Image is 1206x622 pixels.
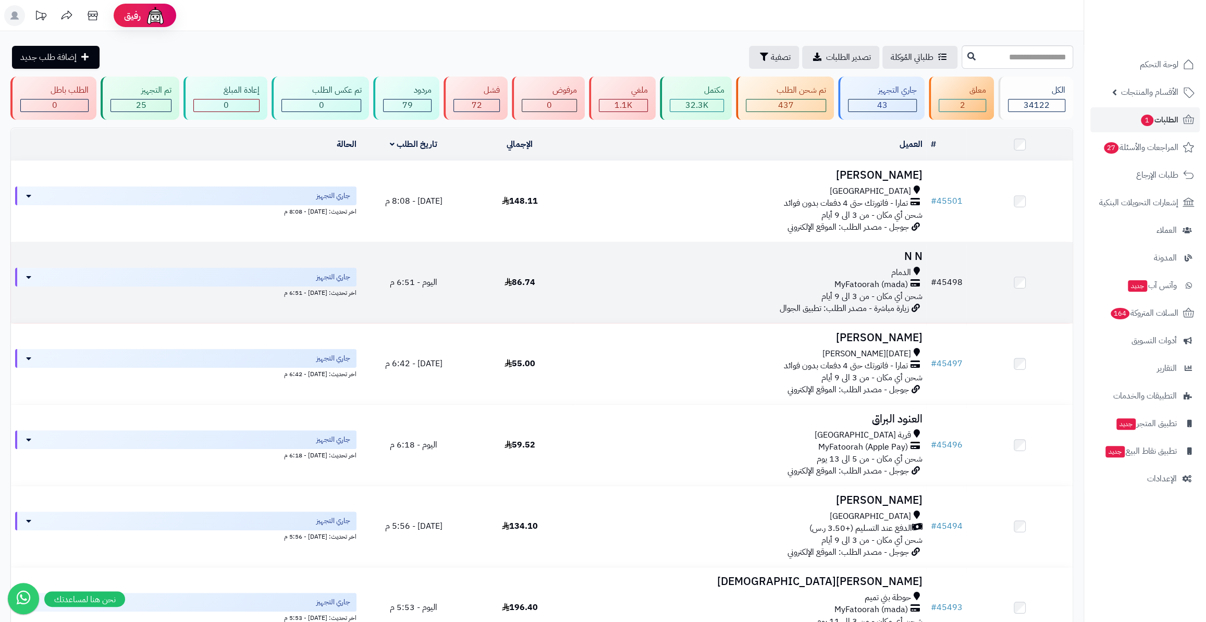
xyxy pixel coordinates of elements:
a: تطبيق نقاط البيعجديد [1090,439,1200,464]
a: التطبيقات والخدمات [1090,383,1200,408]
a: إعادة المبلغ 0 [181,77,269,120]
a: طلباتي المُوكلة [882,46,957,69]
span: جاري التجهيز [316,272,350,282]
a: #45493 [930,601,962,614]
div: 2 [939,99,985,111]
span: الدمام [891,267,910,279]
button: تصفية [749,46,799,69]
a: تاريخ الطلب [390,138,437,151]
div: اخر تحديث: [DATE] - 6:51 م [15,287,356,297]
div: الطلب باطل [20,84,89,96]
span: طلباتي المُوكلة [891,51,933,64]
span: اليوم - 6:51 م [390,276,437,289]
a: الإعدادات [1090,466,1200,491]
span: اليوم - 6:18 م [390,439,437,451]
div: 1120 [599,99,647,111]
div: 0 [522,99,576,111]
div: اخر تحديث: [DATE] - 5:56 م [15,530,356,541]
span: التقارير [1157,361,1177,376]
span: 0 [547,99,552,111]
a: تم شحن الطلب 437 [734,77,835,120]
a: الطلبات1 [1090,107,1200,132]
div: تم شحن الطلب [746,84,826,96]
span: شحن أي مكان - من 3 الى 9 أيام [821,209,922,221]
a: تصدير الطلبات [802,46,879,69]
div: 437 [746,99,825,111]
span: 32.3K [685,99,708,111]
a: إضافة طلب جديد [12,46,100,69]
div: تم التجهيز [110,84,171,96]
span: المدونة [1154,251,1177,265]
span: 437 [778,99,794,111]
div: اخر تحديث: [DATE] - 6:42 م [15,368,356,379]
span: [DATE][PERSON_NAME] [822,348,910,360]
div: 0 [282,99,361,111]
a: الإجمالي [507,138,533,151]
span: تطبيق المتجر [1115,416,1177,431]
a: إشعارات التحويلات البنكية [1090,190,1200,215]
span: اليوم - 5:53 م [390,601,437,614]
span: رفيق [124,9,141,22]
span: تطبيق نقاط البيع [1104,444,1177,458]
span: MyFatoorah (mada) [834,604,907,616]
div: اخر تحديث: [DATE] - 8:08 م [15,205,356,216]
a: جاري التجهيز 43 [836,77,927,120]
a: مرفوض 0 [510,77,586,120]
span: تصفية [771,51,791,64]
span: لوحة التحكم [1140,57,1178,72]
div: 43 [848,99,916,111]
span: تصدير الطلبات [826,51,871,64]
h3: [PERSON_NAME] [577,169,922,181]
span: 134.10 [502,520,538,532]
a: العميل [899,138,922,151]
span: 43 [877,99,888,111]
div: 79 [384,99,430,111]
a: #45501 [930,195,962,207]
div: مرفوض [522,84,576,96]
a: #45496 [930,439,962,451]
span: الطلبات [1140,113,1178,127]
span: شحن أي مكان - من 3 الى 9 أيام [821,290,922,303]
span: 72 [472,99,482,111]
span: 1.1K [614,99,632,111]
span: إشعارات التحويلات البنكية [1099,195,1178,210]
div: 25 [111,99,170,111]
span: جوجل - مصدر الطلب: الموقع الإلكتروني [787,546,908,558]
span: [DATE] - 5:56 م [385,520,442,532]
span: السلات المتروكة [1110,306,1178,320]
span: أدوات التسويق [1131,333,1177,348]
span: 27 [1103,142,1118,154]
span: 0 [319,99,324,111]
div: الكل [1008,84,1065,96]
a: الكل34122 [996,77,1075,120]
span: 34122 [1024,99,1050,111]
span: جاري التجهيز [316,597,350,607]
span: وآتس آب [1127,278,1177,293]
a: مكتمل 32.3K [658,77,734,120]
div: 0 [21,99,88,111]
a: # [930,138,936,151]
a: العملاء [1090,218,1200,243]
span: 25 [136,99,146,111]
a: #45497 [930,357,962,370]
span: 0 [52,99,57,111]
a: أدوات التسويق [1090,328,1200,353]
span: شحن أي مكان - من 3 الى 9 أيام [821,371,922,384]
a: الطلب باطل 0 [8,77,99,120]
span: [GEOGRAPHIC_DATA] [829,511,910,523]
a: وآتس آبجديد [1090,273,1200,298]
span: حوطة بني تميم [864,592,910,604]
div: فشل [453,84,500,96]
span: جوجل - مصدر الطلب: الموقع الإلكتروني [787,465,908,477]
a: فشل 72 [441,77,510,120]
span: # [930,520,936,532]
span: 196.40 [502,601,538,614]
span: الأقسام والمنتجات [1121,85,1178,99]
span: [GEOGRAPHIC_DATA] [829,185,910,197]
a: مردود 79 [371,77,441,120]
h3: العنود البراق [577,413,922,425]
span: # [930,195,936,207]
span: جاري التجهيز [316,353,350,364]
span: قرية [GEOGRAPHIC_DATA] [814,429,910,441]
span: الإعدادات [1147,471,1177,486]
